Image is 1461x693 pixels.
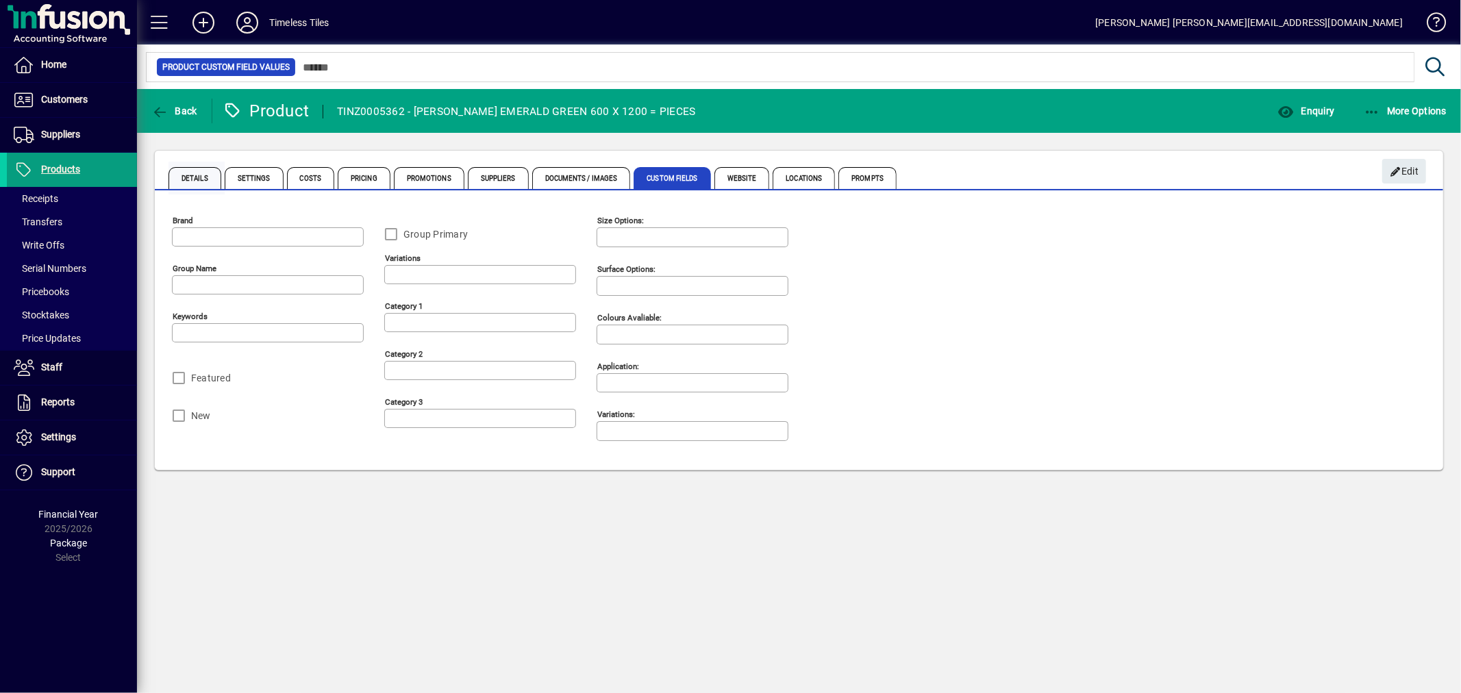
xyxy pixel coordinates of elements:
a: Write Offs [7,234,137,257]
a: Pricebooks [7,280,137,303]
span: Products [41,164,80,175]
span: Settings [41,431,76,442]
a: Receipts [7,187,137,210]
div: [PERSON_NAME] [PERSON_NAME][EMAIL_ADDRESS][DOMAIN_NAME] [1095,12,1403,34]
a: Suppliers [7,118,137,152]
span: Financial Year [39,509,99,520]
span: Pricebooks [14,286,69,297]
span: Website [714,167,770,189]
span: Back [151,105,197,116]
span: Serial Numbers [14,263,86,274]
span: Prompts [838,167,897,189]
span: Write Offs [14,240,64,251]
mat-label: Group Name [173,264,216,273]
span: Pricing [338,167,390,189]
mat-label: Keywords [173,312,208,321]
a: Customers [7,83,137,117]
mat-label: Category 2 [385,349,423,359]
span: Suppliers [468,167,529,189]
span: Home [41,59,66,70]
a: Serial Numbers [7,257,137,280]
span: Receipts [14,193,58,204]
span: Staff [41,362,62,373]
mat-label: Category 1 [385,301,423,311]
mat-label: Colours Avaliable: [597,313,662,323]
button: More Options [1360,99,1451,123]
div: TINZ0005362 - [PERSON_NAME] EMERALD GREEN 600 X 1200 = PIECES [337,101,695,123]
span: Documents / Images [532,167,631,189]
mat-label: Application: [597,362,639,371]
div: Product [223,100,310,122]
div: Timeless Tiles [269,12,329,34]
mat-label: Category 3 [385,397,423,407]
span: Locations [773,167,835,189]
span: Reports [41,396,75,407]
span: Enquiry [1277,105,1334,116]
a: Settings [7,420,137,455]
span: Customers [41,94,88,105]
a: Price Updates [7,327,137,350]
a: Transfers [7,210,137,234]
button: Add [182,10,225,35]
span: Details [168,167,221,189]
button: Profile [225,10,269,35]
mat-label: Surface Options: [597,264,655,274]
mat-label: Brand [173,216,193,225]
span: Package [50,538,87,549]
span: Stocktakes [14,310,69,320]
button: Edit [1382,159,1426,184]
span: Promotions [394,167,464,189]
a: Knowledge Base [1416,3,1444,47]
span: Product Custom Field Values [162,60,290,74]
span: Price Updates [14,333,81,344]
span: More Options [1364,105,1447,116]
button: Enquiry [1274,99,1338,123]
span: Support [41,466,75,477]
mat-label: Variations [385,253,421,263]
mat-label: Size Options: [597,216,644,225]
span: Costs [287,167,335,189]
span: Transfers [14,216,62,227]
a: Reports [7,386,137,420]
app-page-header-button: Back [137,99,212,123]
a: Staff [7,351,137,385]
a: Support [7,455,137,490]
button: Back [148,99,201,123]
a: Stocktakes [7,303,137,327]
span: Settings [225,167,284,189]
span: Suppliers [41,129,80,140]
a: Home [7,48,137,82]
span: Edit [1390,160,1419,183]
span: Custom Fields [634,167,710,189]
mat-label: Variations: [597,409,635,419]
